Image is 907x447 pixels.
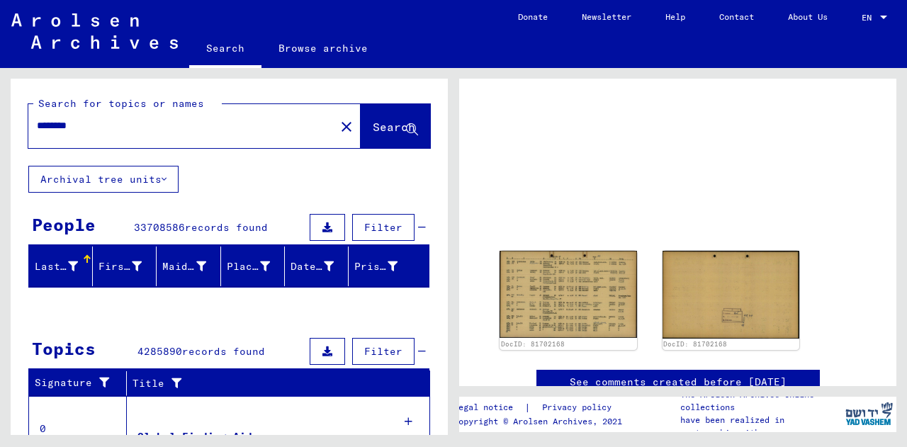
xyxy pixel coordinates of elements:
[98,259,142,274] div: First Name
[133,372,416,395] div: Title
[354,259,398,274] div: Prisoner #
[349,247,429,286] mat-header-cell: Prisoner #
[453,400,629,415] div: |
[162,259,205,274] div: Maiden Name
[98,255,159,278] div: First Name
[182,345,265,358] span: records found
[453,400,524,415] a: Legal notice
[162,255,223,278] div: Maiden Name
[361,104,430,148] button: Search
[137,429,259,444] div: Global Finding Aids
[227,255,288,278] div: Place of Birth
[133,376,402,391] div: Title
[843,396,896,431] img: yv_logo.png
[261,31,385,65] a: Browse archive
[338,118,355,135] mat-icon: close
[500,251,637,338] img: 001.jpg
[221,247,285,286] mat-header-cell: Place of Birth
[38,97,204,110] mat-label: Search for topics or names
[373,120,415,134] span: Search
[352,338,415,365] button: Filter
[501,340,565,348] a: DocID: 81702168
[291,255,351,278] div: Date of Birth
[332,112,361,140] button: Clear
[134,221,185,234] span: 33708586
[352,214,415,241] button: Filter
[453,415,629,428] p: Copyright © Arolsen Archives, 2021
[862,13,877,23] span: EN
[93,247,157,286] mat-header-cell: First Name
[570,375,787,390] a: See comments created before [DATE]
[663,340,727,348] a: DocID: 81702168
[364,221,402,234] span: Filter
[680,414,842,439] p: have been realized in partnership with
[35,375,116,390] div: Signature
[680,388,842,414] p: The Arolsen Archives online collections
[32,212,96,237] div: People
[227,259,270,274] div: Place of Birth
[354,255,415,278] div: Prisoner #
[32,336,96,361] div: Topics
[189,31,261,68] a: Search
[35,259,78,274] div: Last Name
[137,345,182,358] span: 4285890
[29,247,93,286] mat-header-cell: Last Name
[531,400,629,415] a: Privacy policy
[285,247,349,286] mat-header-cell: Date of Birth
[291,259,334,274] div: Date of Birth
[28,166,179,193] button: Archival tree units
[35,255,96,278] div: Last Name
[35,372,130,395] div: Signature
[663,251,800,339] img: 002.jpg
[185,221,268,234] span: records found
[364,345,402,358] span: Filter
[157,247,220,286] mat-header-cell: Maiden Name
[11,13,178,49] img: Arolsen_neg.svg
